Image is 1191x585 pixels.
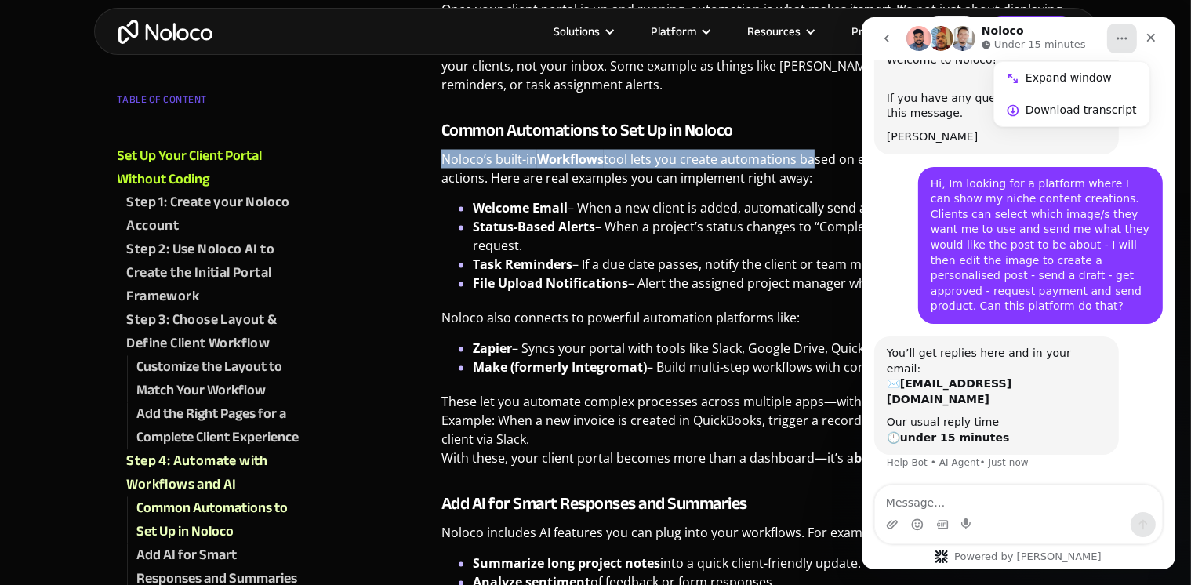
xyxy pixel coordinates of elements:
[473,358,1074,377] li: – Build multi-step workflows with conditions, filters, and delays.
[537,151,604,168] strong: Workflows
[127,238,304,309] a: Step 2: Use Noloco AI to Create the Initial Portal Framework
[127,191,304,238] a: Step 1: Create your Noloco Account
[441,524,1074,554] p: Noloco includes AI features you can plug into your workflows. For example:
[862,17,1175,569] iframe: Intercom live chat
[118,88,307,119] div: TABLE OF CONTENT
[118,144,307,191] a: Set Up Your Client Portal Without Coding
[127,450,304,497] a: Step 4: Automate with Workflows and AI
[473,199,1074,218] li: – When a new client is added, automatically send a personalized welcome message.
[473,555,660,572] strong: Summarize long project notes
[137,403,304,450] a: Add the Right Pages for a Complete Client Experience
[473,219,595,236] strong: Status-Based Alerts
[473,256,1074,274] li: – If a due date passes, notify the client or team member automatically.
[441,492,1074,516] h4: Add AI for Smart Responses and Summaries
[748,21,801,42] div: Resources
[473,218,1074,256] li: – When a project’s status changes to “Completed,” send a thank-you or feedback request.
[535,21,632,42] div: Solutions
[473,340,512,358] strong: Zapier
[728,21,833,42] div: Resources
[473,340,1074,358] li: – Syncs your portal with tools like Slack, Google Drive, QuickBooks, or your CRM.
[441,150,1074,199] p: Noloco’s built-in tool lets you create automations based on events, field changes, or user action...
[833,21,906,42] a: Pricing
[473,359,647,376] strong: Make (formerly Integromat)
[441,393,1074,480] p: These let you automate complex processes across multiple apps—without writing a single line of co...
[473,200,568,217] strong: Welcome Email
[473,274,1074,293] li: – Alert the assigned project manager when a document is uploaded.
[137,497,304,544] a: Common Automations to Set Up in Noloco
[441,309,1074,340] p: Noloco also connects to powerful automation platforms like:
[854,450,959,467] strong: business co-pilot
[118,20,212,44] a: home
[473,275,628,292] strong: File Upload Notifications
[473,554,1074,573] li: into a quick client-friendly update.
[632,21,728,42] div: Platform
[441,118,1074,142] h4: Common Automations to Set Up in Noloco
[473,256,572,274] strong: Task Reminders
[926,16,978,46] a: Login
[652,21,697,42] div: Platform
[137,356,304,403] a: Customize the Layout to Match Your Workflow
[127,309,304,356] a: Step 3: Choose Layout & Define Client Workflow
[554,21,601,42] div: Solutions
[989,16,1073,46] a: Get started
